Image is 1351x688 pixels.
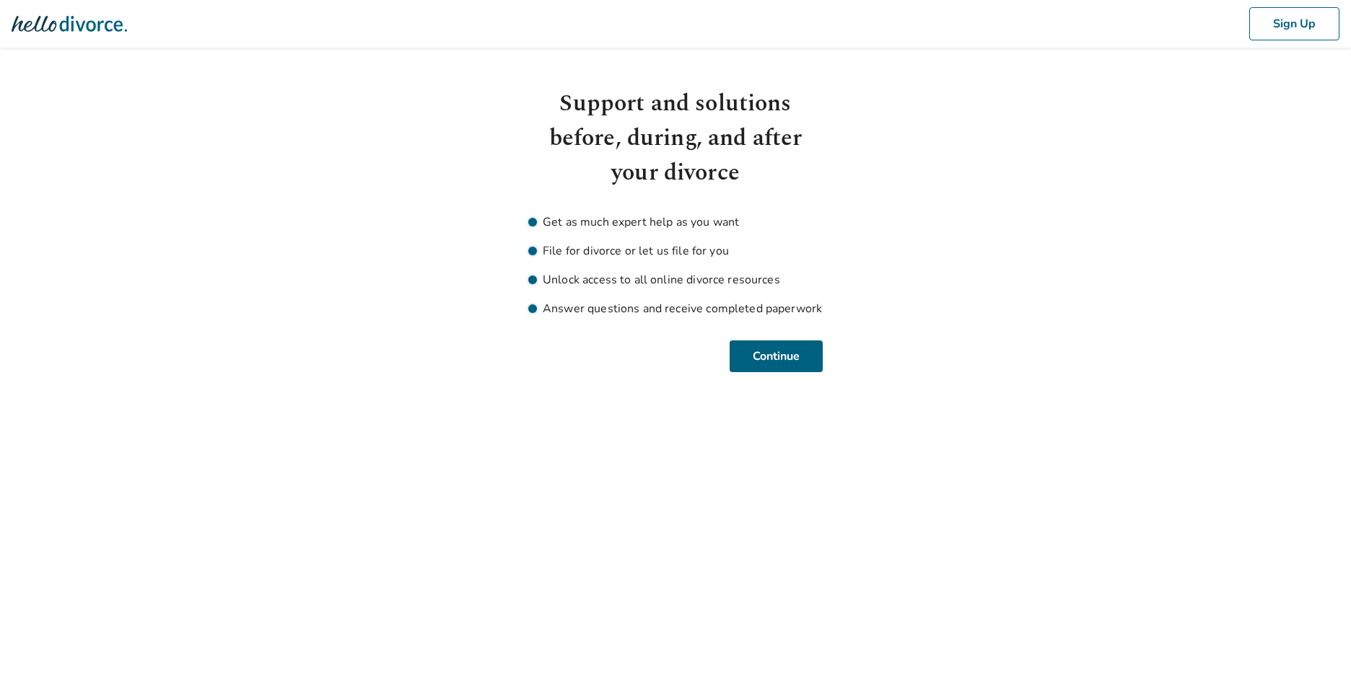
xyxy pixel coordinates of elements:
li: Unlock access to all online divorce resources [528,271,823,288]
li: Get as much expert help as you want [528,213,823,231]
button: Sign Up [1249,7,1339,40]
h1: Support and solutions before, during, and after your divorce [528,87,823,190]
button: Continue [730,340,823,372]
li: Answer questions and receive completed paperwork [528,300,823,317]
li: File for divorce or let us file for you [528,242,823,260]
img: Hello Divorce Logo [12,9,127,38]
